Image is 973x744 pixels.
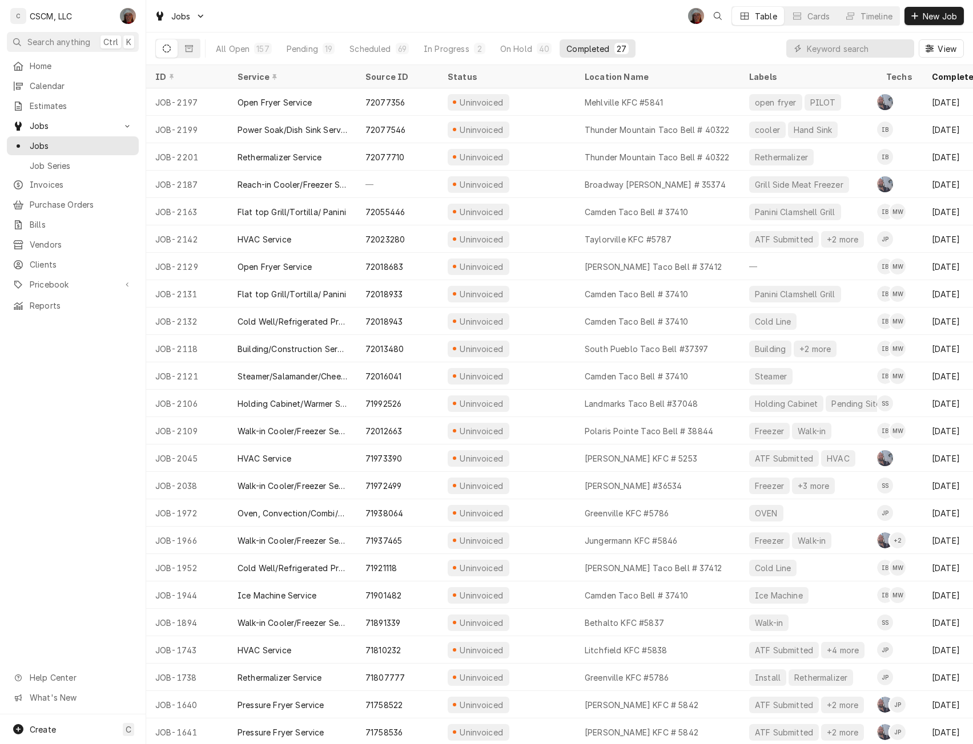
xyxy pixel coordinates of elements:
[30,692,132,703] span: What's New
[365,589,401,601] div: 71901482
[365,343,404,355] div: 72013480
[566,43,609,55] div: Completed
[890,341,906,357] div: Michal Wall's Avatar
[146,390,228,417] div: JOB-2106
[877,149,893,165] div: IB
[238,261,312,273] div: Open Fryer Service
[459,617,505,629] div: Uninvoiced
[459,562,505,574] div: Uninvoiced
[146,198,228,225] div: JOB-2163
[103,36,118,48] span: Ctrl
[585,562,722,574] div: [PERSON_NAME] Taco Bell # 37412
[459,316,505,327] div: Uninvoiced
[146,554,228,581] div: JOB-1952
[904,7,964,25] button: New Job
[877,395,893,411] div: Sam Smith's Avatar
[238,398,347,410] div: Holding Cabinet/Warmer Service
[365,96,405,108] div: 72077356
[877,286,893,302] div: IB
[7,136,139,155] a: Jobs
[877,231,893,247] div: JP
[585,124,729,136] div: Thunder Mountain Taco Bell # 40322
[30,278,116,290] span: Pricebook
[7,116,139,135] a: Go to Jobs
[238,316,347,327] div: Cold Well/Refrigerated Prep table/Cold Line
[585,151,729,163] div: Thunder Mountain Taco Bell # 40322
[238,124,347,136] div: Power Soak/Dish Sink Service
[877,587,893,603] div: Izaia Bain's Avatar
[585,261,722,273] div: [PERSON_NAME] Taco Bell # 37412
[238,206,346,218] div: Flat top Grill/Tortilla/ Panini
[365,71,427,83] div: Source ID
[30,10,72,22] div: CSCM, LLC
[365,535,402,547] div: 71937465
[877,532,893,548] div: CL
[890,560,906,576] div: MW
[30,219,133,231] span: Bills
[238,480,347,492] div: Walk-in Cooler/Freezer Service Call
[7,195,139,214] a: Purchase Orders
[877,587,893,603] div: IB
[7,175,139,194] a: Invoices
[365,370,401,382] div: 72016041
[7,215,139,234] a: Bills
[585,206,688,218] div: Camden Taco Bell # 37410
[459,398,505,410] div: Uninvoiced
[120,8,136,24] div: Dena Vecchetti's Avatar
[877,560,893,576] div: IB
[877,368,893,384] div: Izaia Bain's Avatar
[398,43,407,55] div: 69
[877,669,893,685] div: Jonnie Pakovich's Avatar
[146,253,228,280] div: JOB-2129
[585,589,688,601] div: Camden Taco Bell # 37410
[798,343,832,355] div: +2 more
[238,425,347,437] div: Walk-in Cooler/Freezer Service Call
[754,179,845,191] div: Grill Side Meat Freezer
[809,96,837,108] div: PILOT
[459,343,505,355] div: Uninvoiced
[877,122,893,138] div: IB
[459,452,505,464] div: Uninvoiced
[7,296,139,315] a: Reports
[287,43,318,55] div: Pending
[238,589,316,601] div: Ice Machine Service
[365,151,404,163] div: 72077710
[146,581,228,609] div: JOB-1944
[459,261,505,273] div: Uninvoiced
[146,472,228,499] div: JOB-2038
[459,206,505,218] div: Uninvoiced
[146,308,228,335] div: JOB-2132
[7,56,139,75] a: Home
[126,723,131,735] span: C
[585,507,669,519] div: Greenville KFC #5786
[459,672,505,684] div: Uninvoiced
[150,7,210,26] a: Go to Jobs
[365,124,405,136] div: 72077546
[919,39,964,58] button: View
[30,140,133,152] span: Jobs
[877,341,893,357] div: IB
[754,617,784,629] div: Walk-in
[238,672,321,684] div: Rethermalizer Service
[585,425,713,437] div: Polaris Pointe Taco Bell # 38844
[238,452,291,464] div: HVAC Service
[146,499,228,527] div: JOB-1972
[146,362,228,390] div: JOB-2121
[754,96,798,108] div: open fryer
[890,204,906,220] div: Michal Wall's Avatar
[890,423,906,439] div: Michal Wall's Avatar
[146,444,228,472] div: JOB-2045
[877,450,893,466] div: Chris Lynch's Avatar
[754,644,814,656] div: ATF Submitted
[877,368,893,384] div: IB
[754,452,814,464] div: ATF Submitted
[754,370,788,382] div: Steamer
[830,398,911,410] div: Pending Site Review
[27,36,90,48] span: Search anything
[365,261,403,273] div: 72018683
[365,672,405,684] div: 71807777
[585,316,688,327] div: Camden Taco Bell # 37410
[877,669,893,685] div: JP
[585,672,669,684] div: Greenville KFC #5786
[877,313,893,329] div: IB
